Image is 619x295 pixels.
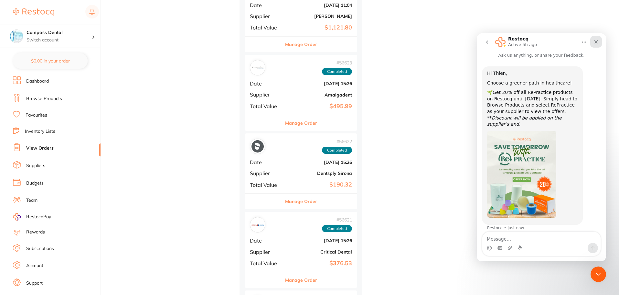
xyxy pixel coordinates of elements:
[322,217,352,222] span: # 56621
[250,249,282,255] span: Supplier
[10,30,23,43] img: Compass Dental
[285,37,317,52] button: Manage Order
[250,92,282,97] span: Supplier
[285,115,317,131] button: Manage Order
[26,78,49,85] a: Dashboard
[287,3,352,8] b: [DATE] 11:04
[26,163,45,169] a: Suppliers
[13,5,54,20] a: Restocq Logo
[287,238,352,243] b: [DATE] 15:26
[13,213,51,221] a: RestocqPay
[287,160,352,165] b: [DATE] 15:26
[26,145,54,152] a: View Orders
[26,96,62,102] a: Browse Products
[477,33,606,261] iframe: Intercom live chat
[287,103,352,110] b: $495.99
[26,229,45,235] a: Rewards
[26,263,43,269] a: Account
[26,214,51,220] span: RestocqPay
[250,159,282,165] span: Date
[287,81,352,86] b: [DATE] 15:26
[287,260,352,267] b: $376.53
[285,194,317,209] button: Manage Order
[27,37,92,43] p: Switch account
[250,260,282,266] span: Total Value
[13,53,88,69] button: $0.00 in your order
[322,60,352,65] span: # 56623
[287,181,352,188] b: $190.32
[250,2,282,8] span: Date
[26,112,47,119] a: Favourites
[287,24,352,31] b: $1,121.80
[591,267,606,282] iframe: Intercom live chat
[287,92,352,97] b: Amalgadent
[285,272,317,288] button: Manage Order
[287,249,352,255] b: Critical Dental
[287,171,352,176] b: Dentsply Sirona
[26,245,54,252] a: Subscriptions
[322,68,352,75] span: Completed
[250,238,282,244] span: Date
[26,197,37,204] a: Team
[287,14,352,19] b: [PERSON_NAME]
[250,81,282,86] span: Date
[251,62,264,74] img: Amalgadent
[251,219,264,231] img: Critical Dental
[25,128,55,135] a: Inventory Lists
[250,25,282,30] span: Total Value
[250,170,282,176] span: Supplier
[251,140,264,153] img: Dentsply Sirona
[322,147,352,154] span: Completed
[26,280,43,287] a: Support
[250,182,282,188] span: Total Value
[13,8,54,16] img: Restocq Logo
[250,13,282,19] span: Supplier
[26,180,44,187] a: Budgets
[322,225,352,232] span: Completed
[13,213,21,221] img: RestocqPay
[322,139,352,144] span: # 56622
[27,29,92,36] h4: Compass Dental
[250,103,282,109] span: Total Value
